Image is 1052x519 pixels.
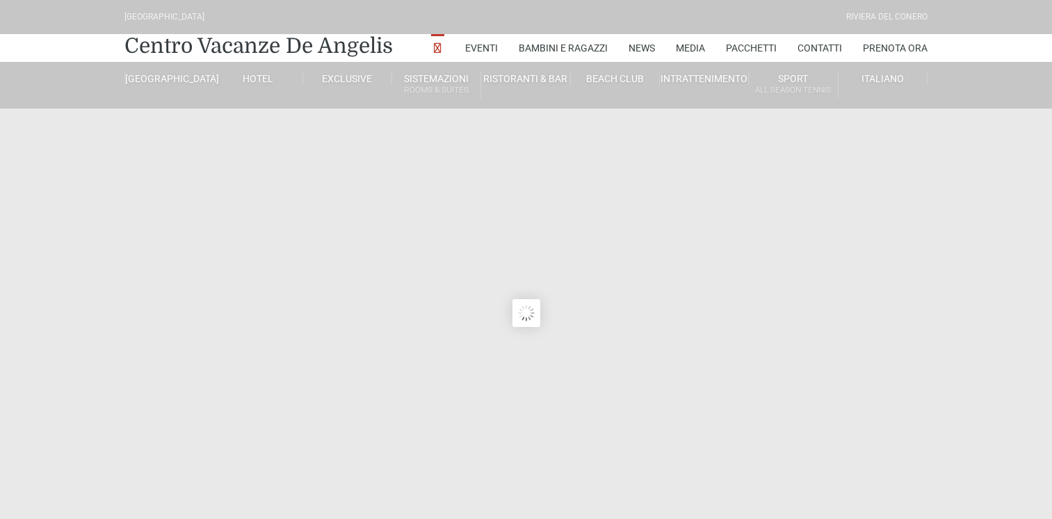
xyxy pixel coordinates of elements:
[749,72,838,98] a: SportAll Season Tennis
[660,72,749,85] a: Intrattenimento
[124,10,204,24] div: [GEOGRAPHIC_DATA]
[481,72,570,85] a: Ristoranti & Bar
[846,10,928,24] div: Riviera Del Conero
[749,83,837,97] small: All Season Tennis
[571,72,660,85] a: Beach Club
[629,34,655,62] a: News
[124,32,393,60] a: Centro Vacanze De Angelis
[303,72,392,85] a: Exclusive
[863,34,928,62] a: Prenota Ora
[124,72,213,85] a: [GEOGRAPHIC_DATA]
[798,34,842,62] a: Contatti
[861,73,904,84] span: Italiano
[839,72,928,85] a: Italiano
[213,72,302,85] a: Hotel
[465,34,498,62] a: Eventi
[392,83,480,97] small: Rooms & Suites
[726,34,777,62] a: Pacchetti
[519,34,608,62] a: Bambini e Ragazzi
[676,34,705,62] a: Media
[392,72,481,98] a: SistemazioniRooms & Suites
